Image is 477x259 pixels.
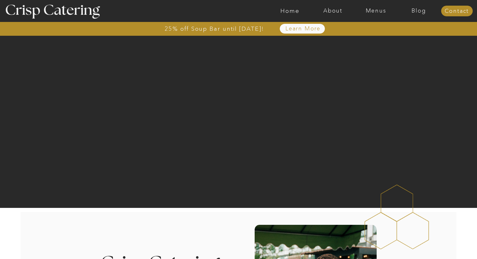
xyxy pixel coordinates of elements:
[397,8,440,14] a: Blog
[271,26,335,32] a: Learn More
[268,8,311,14] a: Home
[354,8,397,14] a: Menus
[441,8,473,14] a: Contact
[427,228,477,259] iframe: podium webchat widget bubble
[142,26,287,32] a: 25% off Soup Bar until [DATE]!
[311,8,354,14] a: About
